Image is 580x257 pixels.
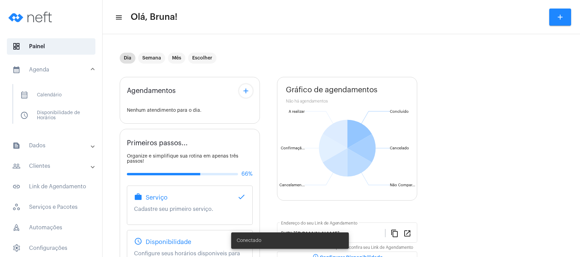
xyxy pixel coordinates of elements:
[390,110,409,113] text: Concluído
[4,59,102,81] mat-expansion-panel-header: sidenav iconAgenda
[556,13,564,21] mat-icon: add
[12,162,91,170] mat-panel-title: Clientes
[12,141,21,150] mat-icon: sidenav icon
[391,229,399,237] mat-icon: content_copy
[330,245,413,250] mat-hint: Copie ou confira seu Link de Agendamento
[12,162,21,170] mat-icon: sidenav icon
[5,3,57,31] img: logo-neft-novo-2.png
[12,66,91,74] mat-panel-title: Agenda
[134,237,142,245] mat-icon: schedule
[286,86,378,94] span: Gráfico de agendamentos
[281,146,305,150] text: Confirmaçã...
[7,199,95,215] span: Serviços e Pacotes
[242,87,250,95] mat-icon: add
[4,81,102,133] div: sidenav iconAgenda
[12,244,21,252] span: sidenav icon
[12,42,21,51] span: sidenav icon
[131,12,177,23] span: Olá, Bruna!
[390,183,415,187] text: Não Compar...
[7,219,95,236] span: Automações
[20,111,28,120] span: sidenav icon
[120,53,135,64] mat-chip: Dia
[241,171,253,177] span: 66%
[134,193,142,201] mat-icon: work
[20,91,28,99] span: sidenav icon
[403,229,411,237] mat-icon: open_in_new
[12,66,21,74] mat-icon: sidenav icon
[127,108,253,113] div: Nenhum atendimento para o dia.
[12,141,91,150] mat-panel-title: Dados
[289,110,305,113] text: A realizar
[146,239,191,245] span: Disponibilidade
[390,146,409,150] text: Cancelado
[15,107,87,124] span: Disponibilidade de Horários
[12,203,21,211] span: sidenav icon
[138,53,165,64] mat-chip: Semana
[7,240,95,256] span: Configurações
[4,137,102,154] mat-expansion-panel-header: sidenav iconDados
[4,158,102,174] mat-expansion-panel-header: sidenav iconClientes
[7,38,95,55] span: Painel
[188,53,216,64] mat-chip: Escolher
[237,193,246,201] mat-icon: done
[168,53,185,64] mat-chip: Mês
[15,87,87,103] span: Calendário
[12,182,21,191] mat-icon: sidenav icon
[115,13,122,22] mat-icon: sidenav icon
[134,206,246,212] p: Cadastre seu primeiro serviço.
[237,237,261,244] span: Conectado
[7,178,95,195] span: Link de Agendamento
[127,154,238,164] span: Organize e simplifique sua rotina em apenas três passos!
[12,224,21,232] span: sidenav icon
[127,139,188,147] span: Primeiros passos...
[146,194,168,201] span: Serviço
[279,183,305,187] text: Cancelamen...
[127,87,176,95] span: Agendamentos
